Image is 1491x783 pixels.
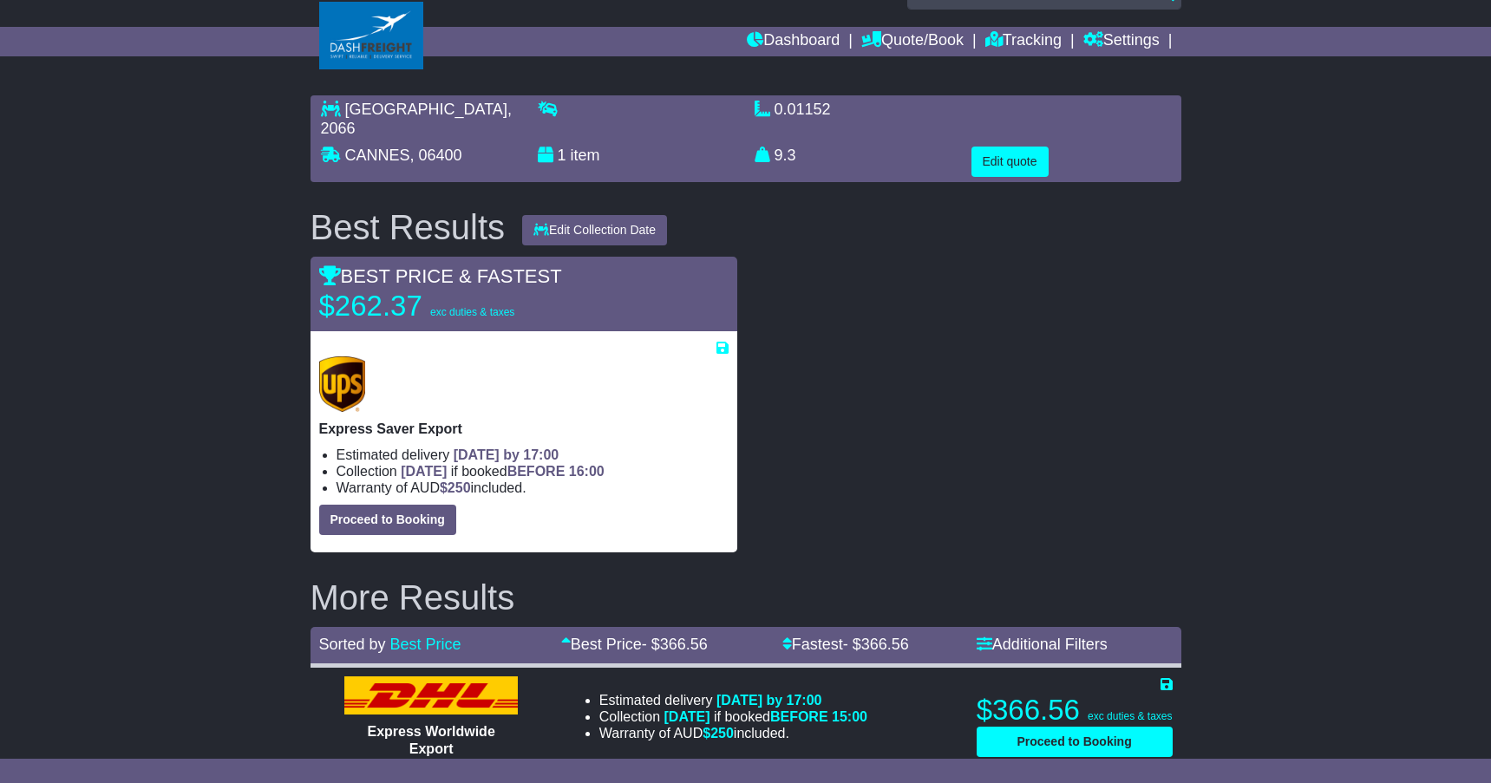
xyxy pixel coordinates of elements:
[390,636,461,653] a: Best Price
[454,447,559,462] span: [DATE] by 17:00
[319,421,729,437] p: Express Saver Export
[770,709,828,724] span: BEFORE
[977,693,1173,728] p: $366.56
[660,636,708,653] span: 366.56
[843,636,909,653] span: - $
[642,636,708,653] span: - $
[599,725,867,741] li: Warranty of AUD included.
[664,709,867,724] span: if booked
[985,27,1062,56] a: Tracking
[782,636,909,653] a: Fastest- $366.56
[321,101,512,137] span: , 2066
[319,265,562,287] span: BEST PRICE & FASTEST
[832,709,867,724] span: 15:00
[319,505,456,535] button: Proceed to Booking
[977,636,1108,653] a: Additional Filters
[401,464,604,479] span: if booked
[599,708,867,725] li: Collection
[861,27,964,56] a: Quote/Book
[1088,710,1172,722] span: exc duties & taxes
[344,676,518,714] img: DHL: Express Worldwide Export
[345,147,410,164] span: CANNES
[345,101,507,118] span: [GEOGRAPHIC_DATA]
[311,578,1181,617] h2: More Results
[337,463,729,480] li: Collection
[558,147,566,164] span: 1
[448,480,471,495] span: 250
[971,147,1049,177] button: Edit quote
[716,693,822,708] span: [DATE] by 17:00
[401,464,447,479] span: [DATE]
[569,464,605,479] span: 16:00
[410,147,462,164] span: , 06400
[507,464,566,479] span: BEFORE
[703,726,734,741] span: $
[430,306,514,318] span: exc duties & taxes
[440,480,471,495] span: $
[1083,27,1160,56] a: Settings
[319,289,536,323] p: $262.37
[319,636,386,653] span: Sorted by
[664,709,710,724] span: [DATE]
[571,147,600,164] span: item
[522,215,667,245] button: Edit Collection Date
[599,692,867,708] li: Estimated delivery
[710,726,734,741] span: 250
[337,447,729,463] li: Estimated delivery
[775,147,796,164] span: 9.3
[319,356,366,412] img: UPS (new): Express Saver Export
[302,208,514,246] div: Best Results
[977,727,1173,757] button: Proceed to Booking
[747,27,840,56] a: Dashboard
[337,480,729,496] li: Warranty of AUD included.
[861,636,909,653] span: 366.56
[367,724,494,755] span: Express Worldwide Export
[775,101,831,118] span: 0.01152
[561,636,708,653] a: Best Price- $366.56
